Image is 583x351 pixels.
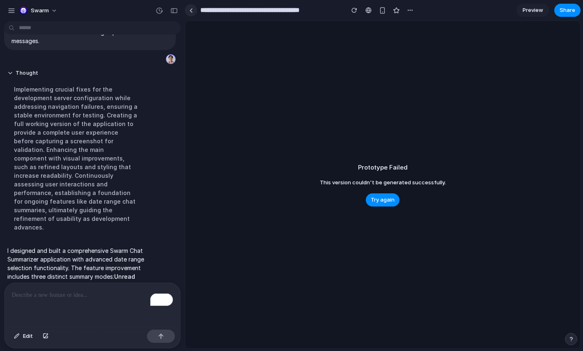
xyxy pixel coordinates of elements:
h2: Prototype Failed [358,163,408,172]
button: Try again [366,193,399,206]
button: Swarm [16,4,62,17]
button: Share [554,4,581,17]
div: Implementing crucial fixes for the development server configuration while addressing navigation f... [7,80,145,236]
span: Share [560,6,575,14]
span: Preview [523,6,543,14]
span: Try again [371,196,395,204]
span: Swarm [31,7,49,15]
p: I designed and built a comprehensive Swarm Chat Summarizer application with advanced date range s... [7,246,145,315]
a: Preview [516,4,549,17]
button: Edit [10,330,37,343]
span: This version couldn't be generated successfully. [320,179,446,187]
div: To enrich screen reader interactions, please activate Accessibility in Grammarly extension settings [5,283,180,326]
span: Edit [23,332,33,340]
